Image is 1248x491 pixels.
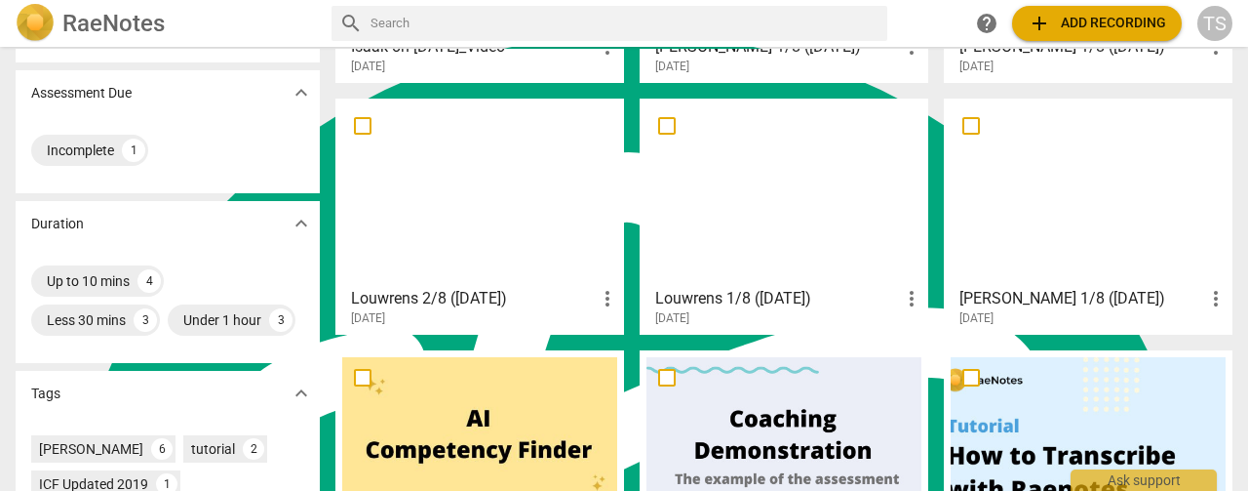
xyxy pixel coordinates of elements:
[62,10,165,37] h2: RaeNotes
[646,105,921,326] a: Louwrens 1/8 ([DATE])[DATE]
[243,438,264,460] div: 2
[655,59,689,75] span: [DATE]
[31,83,132,103] p: Assessment Due
[183,310,261,330] div: Under 1 hour
[959,59,994,75] span: [DATE]
[39,439,143,459] div: [PERSON_NAME]
[1028,12,1166,35] span: Add recording
[370,8,879,39] input: Search
[1197,6,1232,41] button: TS
[290,81,313,104] span: expand_more
[47,310,126,330] div: Less 30 mins
[655,310,689,327] span: [DATE]
[351,287,596,310] h3: Louwrens 2/8 (8/13/25)
[137,269,161,293] div: 4
[191,439,235,459] div: tutorial
[31,384,60,404] p: Tags
[31,214,84,234] p: Duration
[975,12,998,35] span: help
[47,271,130,291] div: Up to 10 mins
[1071,470,1217,491] div: Ask support
[1012,6,1182,41] button: Upload
[959,287,1204,310] h3: Nick 1/8 (8/11/25)
[290,382,313,405] span: expand_more
[655,287,900,310] h3: Louwrens 1/8 (8/6/25)
[269,308,292,332] div: 3
[951,105,1226,326] a: [PERSON_NAME] 1/8 ([DATE])[DATE]
[122,139,145,162] div: 1
[900,287,923,310] span: more_vert
[16,4,316,43] a: LogoRaeNotes
[16,4,55,43] img: Logo
[151,438,173,460] div: 6
[290,212,313,235] span: expand_more
[47,141,114,160] div: Incomplete
[134,308,157,332] div: 3
[1204,287,1228,310] span: more_vert
[351,59,385,75] span: [DATE]
[287,379,316,408] button: Show more
[351,310,385,327] span: [DATE]
[1028,12,1051,35] span: add
[287,78,316,107] button: Show more
[339,12,363,35] span: search
[287,209,316,238] button: Show more
[596,287,619,310] span: more_vert
[342,105,617,326] a: Louwrens 2/8 ([DATE])[DATE]
[959,310,994,327] span: [DATE]
[969,6,1004,41] a: Help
